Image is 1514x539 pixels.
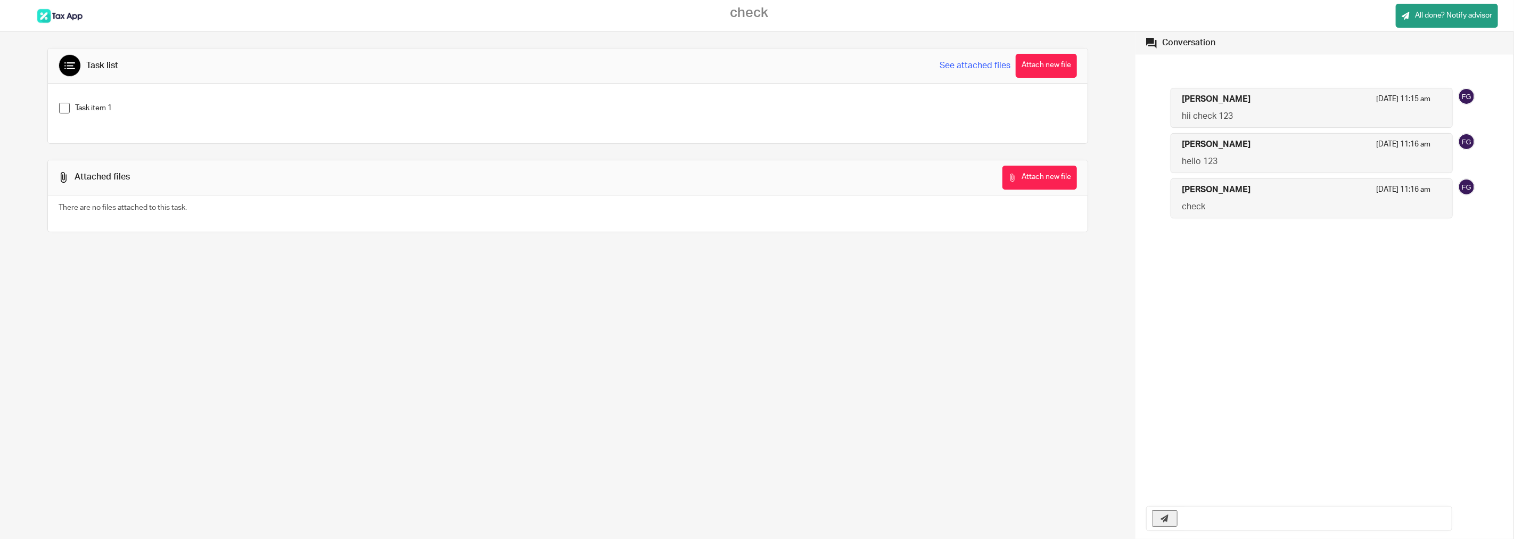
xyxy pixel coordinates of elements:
button: Attach new file [1002,166,1077,190]
span: All done? Notify advisor [1415,10,1492,21]
h4: [PERSON_NAME] [1182,184,1250,195]
img: svg%3E [1458,178,1475,195]
a: All done? Notify advisor [1396,4,1498,28]
h4: [PERSON_NAME] [1182,139,1250,150]
div: Conversation [1162,37,1215,48]
h4: [PERSON_NAME] [1182,94,1250,105]
img: Tax-App_A%20-%20small%20-%20DO%20NOT%20DELETE.png [36,8,84,24]
p: [DATE] 11:16 am [1377,184,1431,201]
img: svg%3E [1458,88,1475,105]
button: Attach new file [1016,54,1077,78]
a: See attached files [940,60,1010,72]
p: hello 123 [1182,156,1430,167]
p: [DATE] 11:16 am [1377,139,1431,156]
p: Task item 1 [75,103,1076,113]
span: There are no files attached to this task. [59,204,187,211]
p: [DATE] 11:15 am [1377,94,1431,110]
p: check [1182,201,1430,213]
div: Attached files [75,171,130,183]
h2: check [730,5,768,21]
p: hii check 123 [1182,111,1430,122]
div: Task list [86,60,118,71]
img: svg%3E [1458,133,1475,150]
